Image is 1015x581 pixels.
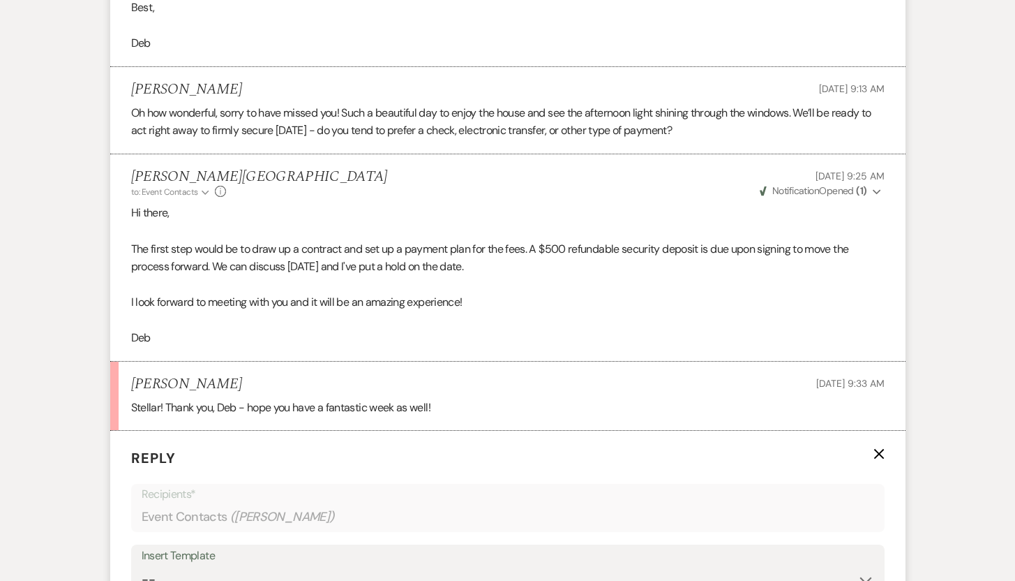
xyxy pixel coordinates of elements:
[142,546,874,566] div: Insert Template
[131,81,242,98] h5: [PERSON_NAME]
[131,168,388,186] h5: [PERSON_NAME][GEOGRAPHIC_DATA]
[131,186,211,198] button: to: Event Contacts
[758,184,885,198] button: NotificationOpened (1)
[230,508,335,527] span: ( [PERSON_NAME] )
[142,485,874,503] p: Recipients*
[131,34,885,52] p: Deb
[131,293,885,311] p: I look forward to meeting with you and it will be an amazing experience!
[819,82,884,95] span: [DATE] 9:13 AM
[131,399,885,417] p: Stellar! Thank you, Deb - hope you have a fantastic week as well!
[142,503,874,531] div: Event Contacts
[816,377,884,390] span: [DATE] 9:33 AM
[131,204,885,222] p: Hi there,
[131,329,885,347] p: Deb
[131,104,885,140] p: Oh how wonderful, sorry to have missed you! Such a beautiful day to enjoy the house and see the a...
[760,184,867,197] span: Opened
[856,184,866,197] strong: ( 1 )
[131,376,242,393] h5: [PERSON_NAME]
[131,449,176,467] span: Reply
[815,170,884,182] span: [DATE] 9:25 AM
[772,184,819,197] span: Notification
[131,240,885,276] p: The first step would be to draw up a contract and set up a payment plan for the fees. A $500 refu...
[131,186,198,198] span: to: Event Contacts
